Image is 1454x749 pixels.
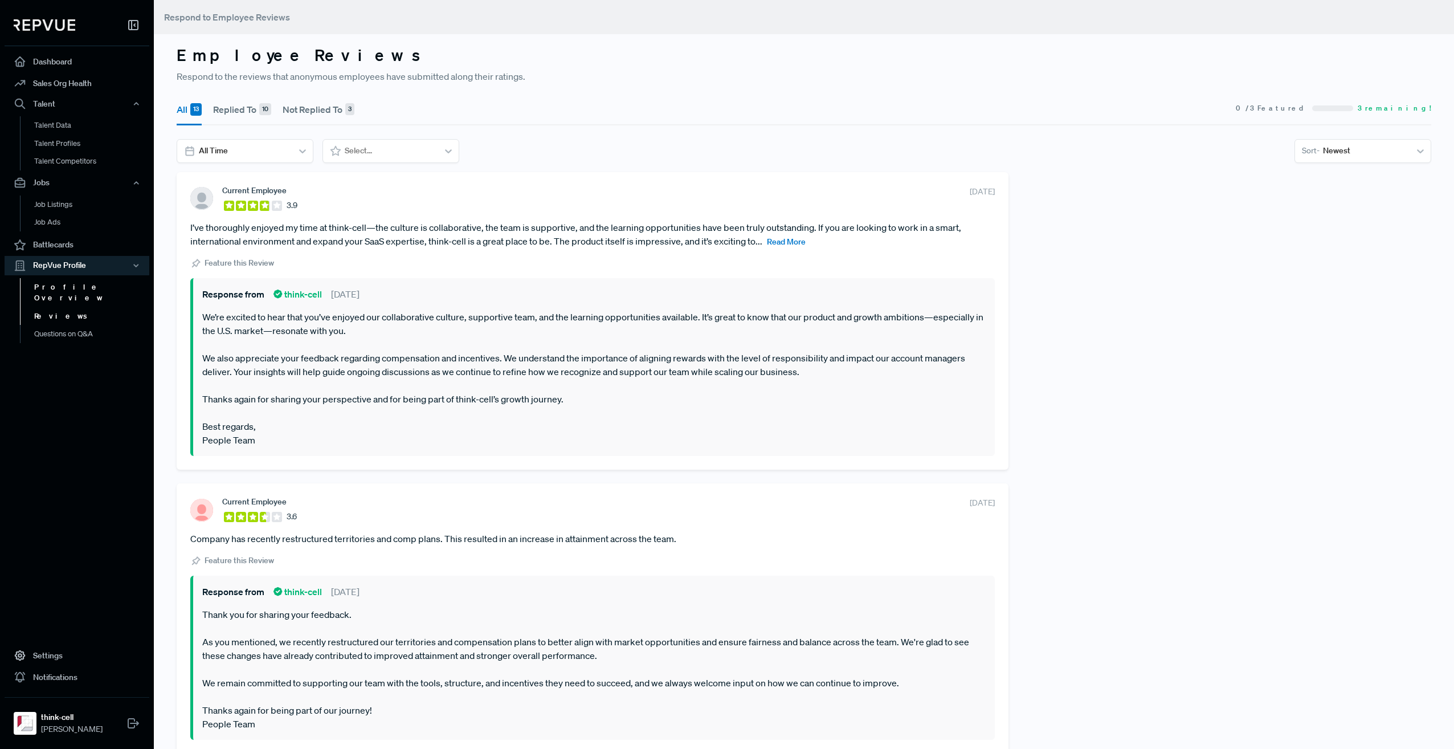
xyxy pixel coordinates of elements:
[164,11,290,23] span: Respond to Employee Reviews
[41,711,103,723] strong: think-cell
[345,103,354,116] div: 3
[190,103,202,116] div: 13
[5,72,149,94] a: Sales Org Health
[14,19,75,31] img: RepVue
[205,257,274,269] span: Feature this Review
[202,585,264,599] span: Response from
[767,237,806,247] span: Read More
[177,93,202,125] button: All 13
[1302,145,1320,157] span: Sort -
[190,221,995,248] article: I’ve thoroughly enjoyed my time at think-cell—the culture is collaborative, the team is supportiv...
[331,287,360,301] span: [DATE]
[20,278,165,307] a: Profile Overview
[202,608,986,731] p: Thank you for sharing your feedback. As you mentioned, we recently restructured our territories a...
[5,256,149,275] button: RepVue Profile
[5,666,149,688] a: Notifications
[273,287,322,301] span: think-cell
[287,511,297,523] span: 3.6
[177,46,1431,65] h3: Employee Reviews
[5,173,149,193] button: Jobs
[287,200,297,211] span: 3.9
[331,585,360,599] span: [DATE]
[5,645,149,666] a: Settings
[273,585,322,599] span: think-cell
[190,532,995,546] article: Company has recently restructured territories and comp plans. This resulted in an increase in att...
[283,93,354,125] button: Not Replied To 3
[202,310,986,447] p: We’re excited to hear that you’ve enjoyed our collaborative culture, supportive team, and the lea...
[5,51,149,72] a: Dashboard
[20,196,165,214] a: Job Listings
[205,555,274,567] span: Feature this Review
[213,93,271,125] button: Replied To 10
[20,135,165,153] a: Talent Profiles
[20,307,165,325] a: Reviews
[1236,103,1308,113] span: 0 / 3 Featured
[20,152,165,170] a: Talent Competitors
[202,287,264,301] span: Response from
[16,714,34,732] img: think-cell
[177,70,1431,83] p: Respond to the reviews that anonymous employees have submitted along their ratings.
[222,497,287,506] span: Current Employee
[5,94,149,113] button: Talent
[970,497,995,509] span: [DATE]
[1358,103,1431,113] span: 3 remaining!
[41,723,103,735] span: [PERSON_NAME]
[20,325,165,343] a: Questions on Q&A
[5,234,149,256] a: Battlecards
[222,186,287,195] span: Current Employee
[970,186,995,198] span: [DATE]
[5,697,149,740] a: think-cellthink-cell[PERSON_NAME]
[259,103,271,116] div: 10
[20,213,165,231] a: Job Ads
[20,116,165,135] a: Talent Data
